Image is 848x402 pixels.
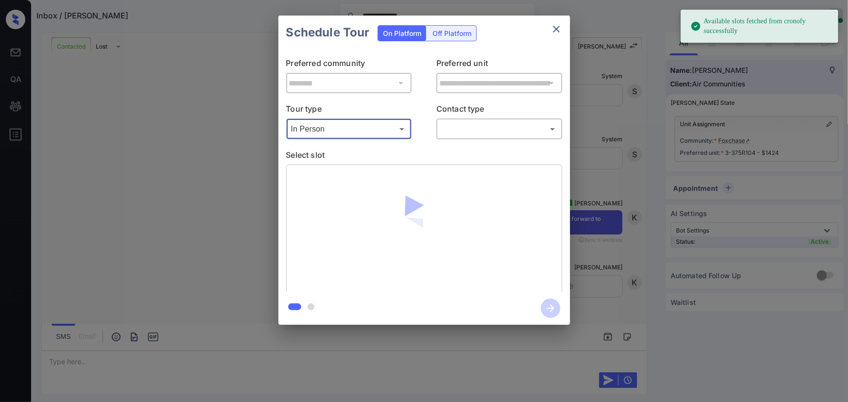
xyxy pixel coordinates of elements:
[436,103,562,118] p: Contact type
[436,57,562,73] p: Preferred unit
[428,26,476,41] div: Off Platform
[286,103,412,118] p: Tour type
[286,149,562,165] p: Select slot
[535,296,566,321] button: btn-next
[378,26,426,41] div: On Platform
[691,13,831,40] div: Available slots fetched from cronofy successfully
[289,121,410,137] div: In Person
[286,57,412,73] p: Preferred community
[547,19,566,39] button: close
[278,16,378,50] h2: Schedule Tour
[367,172,481,286] img: loaderv1.7921fd1ed0a854f04152.gif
